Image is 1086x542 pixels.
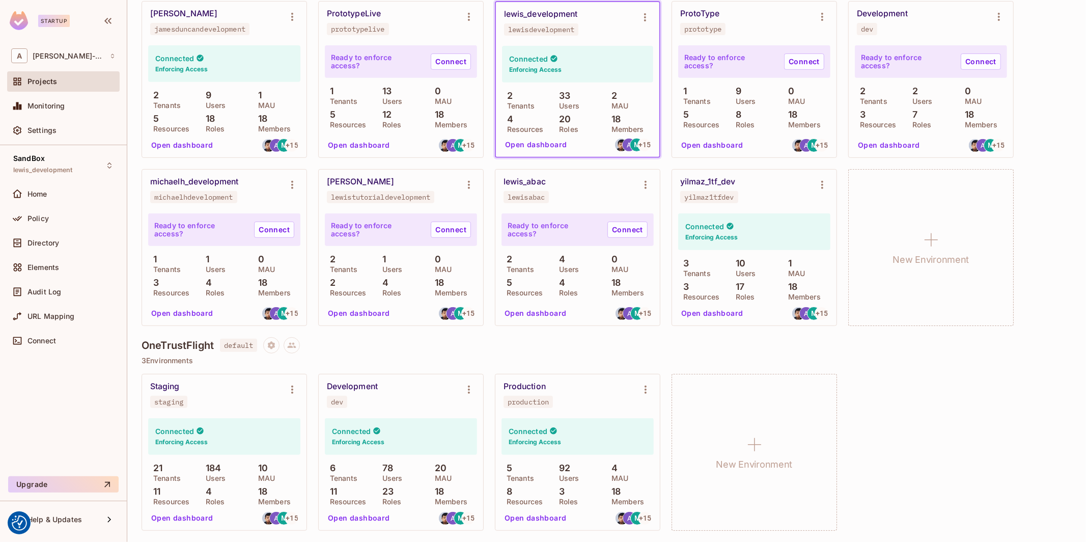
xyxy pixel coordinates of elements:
p: 9 [731,86,741,96]
div: Production [504,382,546,392]
span: M [634,141,640,148]
p: Users [554,102,579,110]
p: 4 [377,278,388,288]
button: Environment settings [635,380,656,400]
p: MAU [783,269,805,278]
p: MAU [253,101,275,110]
img: SReyMgAAAABJRU5ErkJggg== [10,11,28,30]
a: Connect [607,222,648,238]
p: 1 [325,86,333,96]
p: 18 [783,110,797,120]
div: ProtoType [680,9,720,19]
p: 3 [554,486,565,497]
p: 20 [554,114,571,124]
p: Members [783,121,821,129]
span: M [811,310,817,317]
p: 23 [377,486,394,497]
img: artem.jeman@trustflight.com [977,139,989,152]
span: M [458,514,464,522]
p: Tenants [325,97,357,105]
p: 8 [731,110,741,120]
div: prototypelive [331,25,385,33]
img: artem.jeman@trustflight.com [447,139,459,152]
p: Tenants [325,474,357,482]
p: Roles [201,125,225,133]
p: MAU [430,97,452,105]
span: Elements [27,263,59,272]
p: 18 [606,114,621,124]
p: Resources [855,121,896,129]
h4: Connected [509,54,548,64]
p: Users [907,97,933,105]
img: artem.jeman@trustflight.com [623,307,636,320]
span: + 15 [286,514,298,522]
span: M [281,310,287,317]
span: default [220,339,257,352]
div: lewisabac [508,193,545,201]
p: 5 [502,463,512,473]
p: 92 [554,463,570,473]
button: Open dashboard [147,305,217,321]
p: 0 [606,254,618,264]
button: Environment settings [635,7,655,28]
div: Startup [38,15,70,27]
p: 13 [377,86,392,96]
p: Members [960,121,997,129]
span: + 15 [639,310,651,317]
p: Tenants [148,101,181,110]
p: Roles [907,121,932,129]
p: 4 [502,114,513,124]
div: lewis_development [504,9,577,19]
span: Settings [27,126,57,134]
span: SandBox [13,154,45,162]
span: + 15 [816,310,828,317]
div: lewis_abac [504,177,546,187]
img: alexander.ip@trustflight.com [262,307,275,320]
p: MAU [606,265,628,274]
p: Tenants [678,97,711,105]
button: Environment settings [282,175,302,195]
h1: New Environment [716,457,793,472]
p: 21 [148,463,162,473]
p: Roles [731,121,755,129]
p: Resources [325,121,366,129]
p: 18 [430,486,444,497]
p: 18 [430,278,444,288]
p: 3 [678,258,689,268]
p: 1 [678,86,687,96]
img: artem.jeman@trustflight.com [800,307,813,320]
p: Roles [554,289,578,297]
button: Open dashboard [324,305,394,321]
button: Open dashboard [147,510,217,526]
p: 18 [430,110,444,120]
div: yilmaz1tfdev [684,193,734,201]
button: Environment settings [812,175,832,195]
button: Environment settings [989,7,1009,27]
div: [PERSON_NAME] [327,177,394,187]
p: Resources [502,125,543,133]
p: 11 [148,486,160,497]
span: Audit Log [27,288,61,296]
p: Members [606,498,644,506]
div: Staging [150,382,180,392]
img: alexander.ip@trustflight.com [969,139,982,152]
p: Tenants [502,102,535,110]
p: 3 Environments [142,357,1072,365]
div: Development [857,9,908,19]
p: 78 [377,463,393,473]
p: Tenants [855,97,887,105]
div: michaelh_development [150,177,239,187]
p: Ready to enforce access? [861,53,953,70]
span: Workspace: alex-trustflight-sandbox [33,52,104,60]
span: lewis_development [13,166,73,174]
p: Members [430,289,467,297]
img: alexander.ip@trustflight.com [262,512,275,525]
h6: Enforcing Access [509,438,561,447]
p: Ready to enforce access? [684,53,776,70]
p: 1 [201,254,209,264]
p: Roles [201,289,225,297]
img: alexander.ip@trustflight.com [439,307,452,320]
span: + 15 [286,310,298,317]
p: 10 [253,463,268,473]
p: 18 [606,486,621,497]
